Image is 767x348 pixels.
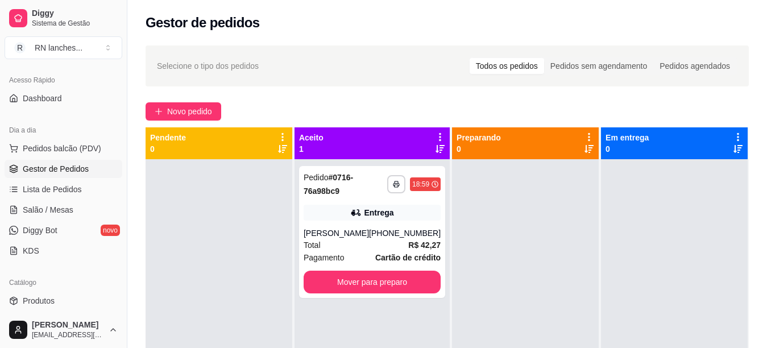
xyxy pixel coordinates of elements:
[167,105,212,118] span: Novo pedido
[23,184,82,195] span: Lista de Pedidos
[5,201,122,219] a: Salão / Mesas
[304,271,441,293] button: Mover para preparo
[32,9,118,19] span: Diggy
[457,132,501,143] p: Preparando
[299,132,324,143] p: Aceito
[544,58,653,74] div: Pedidos sem agendamento
[155,107,163,115] span: plus
[5,292,122,310] a: Produtos
[5,89,122,107] a: Dashboard
[32,320,104,330] span: [PERSON_NAME]
[146,14,260,32] h2: Gestor de pedidos
[5,316,122,343] button: [PERSON_NAME][EMAIL_ADDRESS][DOMAIN_NAME]
[304,251,345,264] span: Pagamento
[653,58,736,74] div: Pedidos agendados
[14,42,26,53] span: R
[606,143,649,155] p: 0
[23,295,55,306] span: Produtos
[5,139,122,158] button: Pedidos balcão (PDV)
[146,102,221,121] button: Novo pedido
[606,132,649,143] p: Em entrega
[304,227,369,239] div: [PERSON_NAME]
[5,242,122,260] a: KDS
[150,132,186,143] p: Pendente
[5,36,122,59] button: Select a team
[23,225,57,236] span: Diggy Bot
[150,143,186,155] p: 0
[23,93,62,104] span: Dashboard
[32,19,118,28] span: Sistema de Gestão
[23,245,39,256] span: KDS
[23,163,89,175] span: Gestor de Pedidos
[408,241,441,250] strong: R$ 42,27
[23,204,73,216] span: Salão / Mesas
[304,239,321,251] span: Total
[412,180,429,189] div: 18:59
[364,207,393,218] div: Entrega
[299,143,324,155] p: 1
[157,60,259,72] span: Selecione o tipo dos pedidos
[5,71,122,89] div: Acesso Rápido
[470,58,544,74] div: Todos os pedidos
[457,143,501,155] p: 0
[304,173,329,182] span: Pedido
[35,42,82,53] div: RN lanches ...
[5,180,122,198] a: Lista de Pedidos
[369,227,441,239] div: [PHONE_NUMBER]
[304,173,353,196] strong: # 0716-76a98bc9
[5,5,122,32] a: DiggySistema de Gestão
[32,330,104,339] span: [EMAIL_ADDRESS][DOMAIN_NAME]
[375,253,441,262] strong: Cartão de crédito
[5,221,122,239] a: Diggy Botnovo
[5,121,122,139] div: Dia a dia
[5,160,122,178] a: Gestor de Pedidos
[5,274,122,292] div: Catálogo
[23,143,101,154] span: Pedidos balcão (PDV)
